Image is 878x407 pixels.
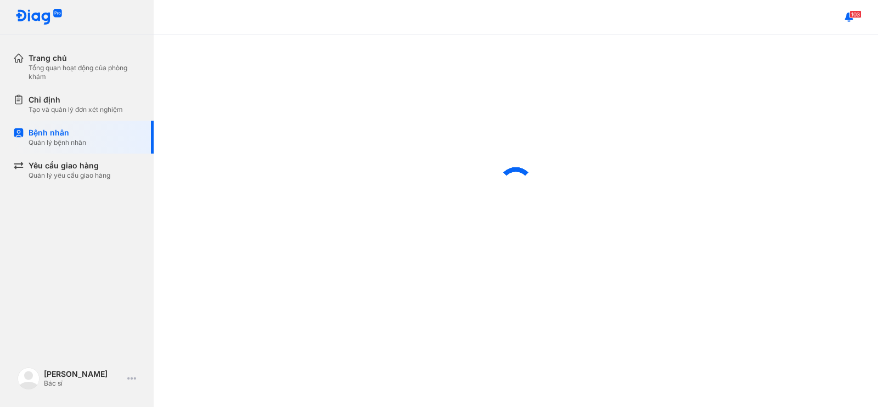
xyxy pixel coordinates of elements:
div: Quản lý yêu cầu giao hàng [29,171,110,180]
img: logo [18,368,40,389]
div: Yêu cầu giao hàng [29,160,110,171]
div: Tạo và quản lý đơn xét nghiệm [29,105,123,114]
div: Bệnh nhân [29,127,86,138]
div: Trang chủ [29,53,140,64]
div: [PERSON_NAME] [44,369,123,379]
div: Quản lý bệnh nhân [29,138,86,147]
div: Tổng quan hoạt động của phòng khám [29,64,140,81]
span: 103 [849,10,862,18]
div: Chỉ định [29,94,123,105]
img: logo [15,9,63,26]
div: Bác sĩ [44,379,123,388]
